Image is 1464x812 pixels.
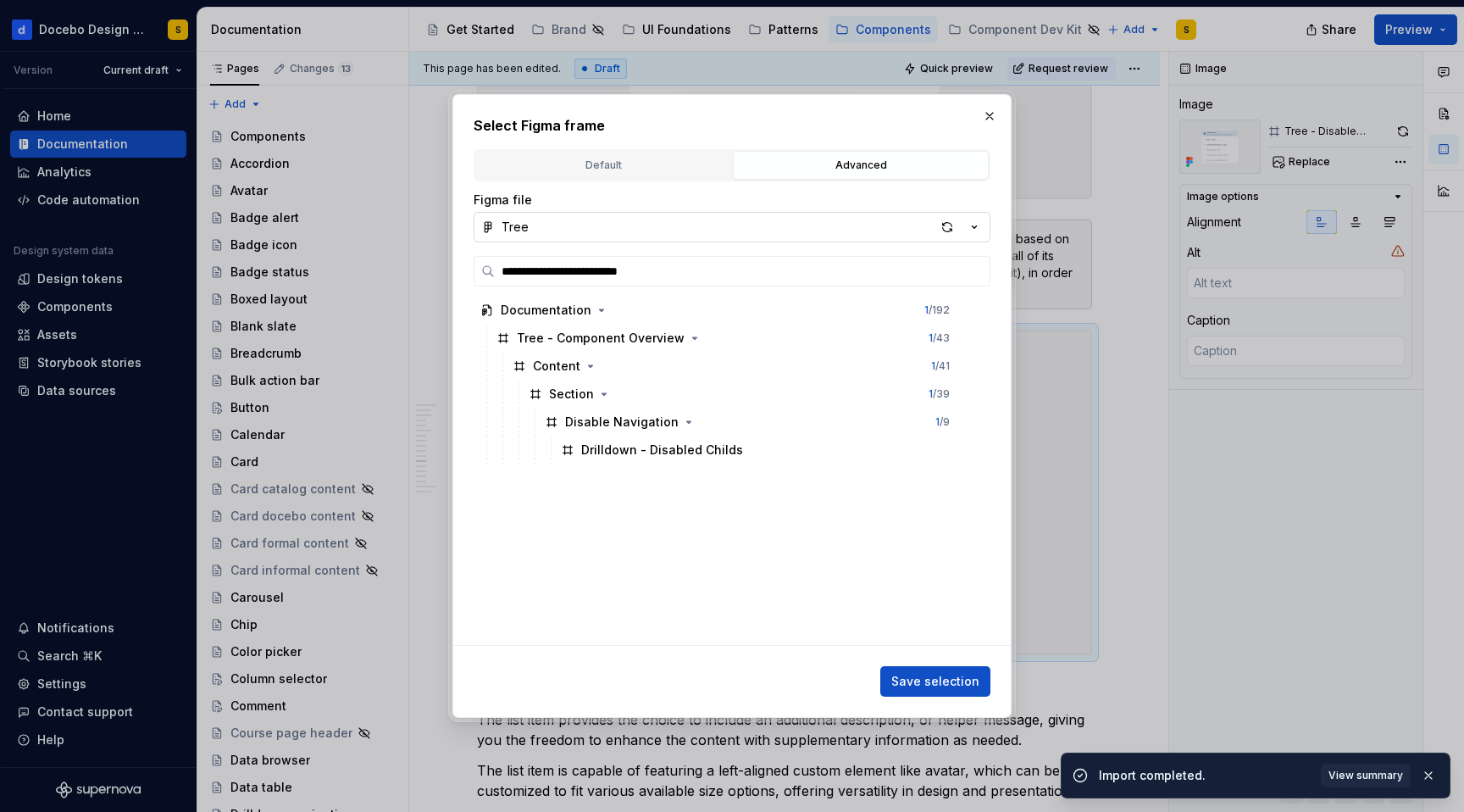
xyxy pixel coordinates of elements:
div: / 39 [929,387,950,401]
div: Content [533,358,580,375]
span: Save selection [891,673,979,690]
div: Default [481,157,725,174]
h2: Select Figma frame [474,115,990,136]
div: Import completed. [1099,767,1311,784]
div: / 41 [931,359,950,373]
button: View summary [1321,764,1411,787]
span: View summary [1328,769,1403,782]
span: 1 [929,331,933,344]
div: Documentation [501,302,591,319]
div: Advanced [739,157,983,174]
span: 1 [935,415,940,428]
div: Section [549,386,594,403]
span: 1 [929,387,933,400]
div: Tree [502,219,529,236]
div: / 192 [924,303,950,317]
span: 1 [924,303,929,316]
div: Disable Navigation [565,414,679,431]
div: / 43 [929,331,950,345]
div: / 9 [935,415,950,429]
label: Figma file [474,192,532,209]
button: Save selection [880,666,990,697]
div: Drilldown - Disabled Childs [581,442,743,459]
span: 1 [931,359,935,372]
button: Tree [474,212,990,242]
div: Tree - Component Overview [517,330,685,347]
